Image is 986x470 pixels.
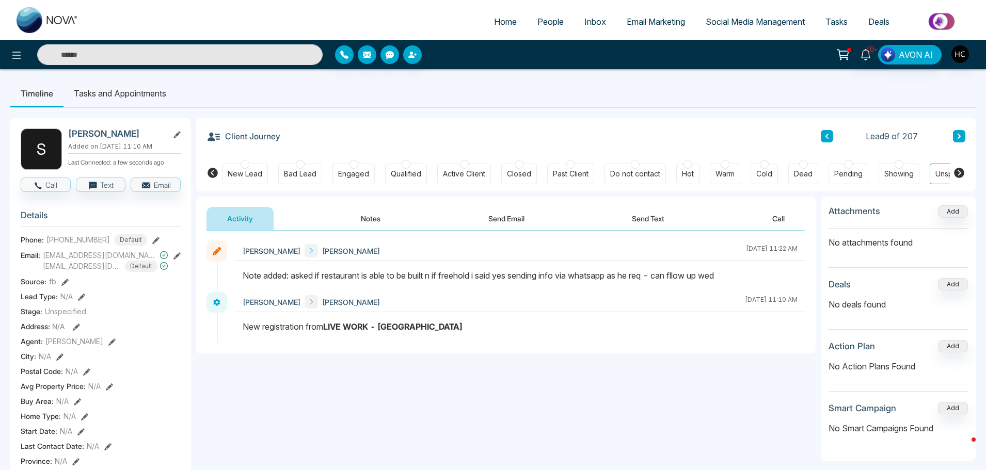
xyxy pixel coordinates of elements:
[21,381,86,392] span: Avg Property Price :
[825,17,848,27] span: Tasks
[829,341,875,351] h3: Action Plan
[706,17,805,27] span: Social Media Management
[52,322,65,331] span: N/A
[21,291,58,302] span: Lead Type:
[322,297,380,307] span: [PERSON_NAME]
[338,169,369,179] div: Engaged
[284,169,316,179] div: Bad Lead
[21,336,43,347] span: Agent:
[834,169,863,179] div: Pending
[951,435,976,460] iframe: Intercom live chat
[829,403,896,413] h3: Smart Campaign
[627,17,685,27] span: Email Marketing
[794,169,813,179] div: Dead
[21,177,71,192] button: Call
[752,207,805,230] button: Call
[68,128,164,139] h2: [PERSON_NAME]
[443,169,485,179] div: Active Client
[866,45,875,54] span: 10+
[881,47,895,62] img: Lead Flow
[87,441,99,451] span: N/A
[21,396,54,407] span: Buy Area :
[938,205,968,218] button: Add
[228,169,262,179] div: New Lead
[745,295,798,309] div: [DATE] 11:10 AM
[938,402,968,414] button: Add
[905,10,980,33] img: Market-place.gif
[322,246,380,256] span: [PERSON_NAME]
[829,360,968,372] p: No Action Plans Found
[756,169,772,179] div: Cold
[829,422,968,434] p: No Smart Campaigns Found
[951,45,969,63] img: User Avatar
[206,128,280,144] h3: Client Journey
[484,12,527,31] a: Home
[695,12,815,31] a: Social Media Management
[829,229,968,249] p: No attachments found
[553,169,589,179] div: Past Client
[45,336,103,347] span: [PERSON_NAME]
[938,278,968,290] button: Add
[21,234,44,245] span: Phone:
[43,261,120,271] span: [EMAIL_ADDRESS][DOMAIN_NAME]
[21,426,57,436] span: Start Date :
[611,207,685,230] button: Send Text
[125,261,157,272] span: Default
[868,17,889,27] span: Deals
[39,351,51,362] span: N/A
[878,45,942,64] button: AVON AI
[340,207,401,230] button: Notes
[884,169,914,179] div: Showing
[815,12,858,31] a: Tasks
[60,291,73,302] span: N/A
[43,250,157,261] span: [EMAIL_ADDRESS][DOMAIN_NAME]
[45,306,86,317] span: Unspecified
[88,381,101,392] span: N/A
[60,426,72,436] span: N/A
[829,206,880,216] h3: Attachments
[243,297,300,307] span: [PERSON_NAME]
[507,169,531,179] div: Closed
[21,351,36,362] span: City :
[935,169,977,179] div: Unspecified
[63,411,76,422] span: N/A
[10,79,63,107] li: Timeline
[858,12,900,31] a: Deals
[715,169,735,179] div: Warm
[46,234,110,245] span: [PHONE_NUMBER]
[49,276,56,287] span: fb
[829,298,968,311] p: No deals found
[21,321,65,332] span: Address:
[527,12,574,31] a: People
[584,17,606,27] span: Inbox
[391,169,421,179] div: Qualified
[76,177,126,192] button: Text
[21,210,181,226] h3: Details
[746,244,798,257] div: [DATE] 11:22 AM
[899,48,933,61] span: AVON AI
[63,79,177,107] li: Tasks and Appointments
[537,17,564,27] span: People
[68,142,181,151] p: Added on [DATE] 11:10 AM
[682,169,694,179] div: Hot
[866,130,918,142] span: Lead 9 of 207
[55,456,67,466] span: N/A
[829,279,851,289] h3: Deals
[21,128,62,170] div: S
[21,456,52,466] span: Province :
[21,276,46,287] span: Source:
[938,206,968,215] span: Add
[68,156,181,167] p: Last Connected: a few seconds ago
[21,306,42,317] span: Stage:
[574,12,616,31] a: Inbox
[115,234,147,246] span: Default
[206,207,274,230] button: Activity
[21,366,63,377] span: Postal Code :
[610,169,660,179] div: Do not contact
[56,396,69,407] span: N/A
[243,246,300,256] span: [PERSON_NAME]
[494,17,517,27] span: Home
[17,7,78,33] img: Nova CRM Logo
[21,441,84,451] span: Last Contact Date :
[21,411,61,422] span: Home Type :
